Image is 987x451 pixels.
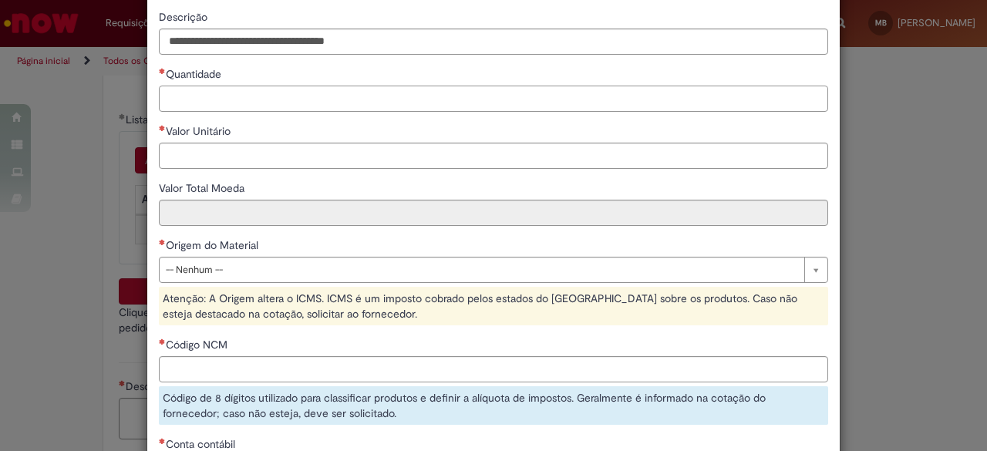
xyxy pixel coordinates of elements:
span: Somente leitura - Valor Total Moeda [159,181,248,195]
span: Código NCM [166,338,231,352]
input: Valor Total Moeda [159,200,828,226]
div: Código de 8 dígitos utilizado para classificar produtos e definir a alíquota de impostos. Geralme... [159,386,828,425]
input: Código NCM [159,356,828,382]
span: Conta contábil [166,437,238,451]
span: Quantidade [166,67,224,81]
span: Necessários [159,438,166,444]
span: Necessários [159,125,166,131]
span: Necessários [159,239,166,245]
input: Quantidade [159,86,828,112]
span: Valor Unitário [166,124,234,138]
span: Descrição [159,10,211,24]
div: Atenção: A Origem altera o ICMS. ICMS é um imposto cobrado pelos estados do [GEOGRAPHIC_DATA] sob... [159,287,828,325]
span: Necessários [159,338,166,345]
span: Origem do Material [166,238,261,252]
input: Valor Unitário [159,143,828,169]
input: Descrição [159,29,828,55]
span: Necessários [159,68,166,74]
span: -- Nenhum -- [166,257,797,282]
